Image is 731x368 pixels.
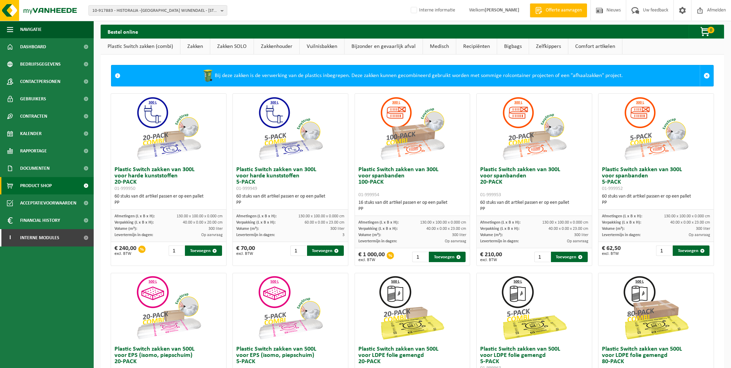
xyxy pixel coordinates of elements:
[480,192,501,198] span: 01-999953
[254,39,299,55] a: Zakkenhouder
[20,21,42,38] span: Navigatie
[20,125,42,142] span: Kalender
[420,220,466,225] span: 130.00 x 100.00 x 0.000 cm
[621,94,691,163] img: 01-999952
[707,27,714,33] span: 0
[7,229,13,246] span: I
[236,200,345,206] div: PP
[236,245,255,256] div: € 70,00
[480,233,503,237] span: Volume (m³):
[101,39,180,55] a: Plastic Switch zakken (combi)
[201,69,215,83] img: WB-0240-HPE-GN-50.png
[480,239,519,243] span: Levertermijn in dagen:
[20,212,60,229] span: Financial History
[689,233,710,237] span: Op aanvraag
[452,233,466,237] span: 300 liter
[574,233,588,237] span: 300 liter
[568,39,622,55] a: Comfort artikelen
[256,273,325,343] img: 01-999955
[114,186,135,191] span: 01-999950
[298,214,345,218] span: 130.00 x 100.00 x 0.000 cm
[185,245,222,256] button: Toevoegen
[358,227,398,231] span: Verpakking (L x B x H):
[20,90,46,108] span: Gebruikers
[114,200,223,206] div: PP
[169,245,185,256] input: 1
[426,227,466,231] span: 40.00 x 0.00 x 23.00 cm
[307,245,344,256] button: Toevoegen
[92,6,218,16] span: 10-917883 - HISTORALIA -[GEOGRAPHIC_DATA] WIJNENDAEL - [STREET_ADDRESS]
[602,200,710,206] div: PP
[20,73,60,90] span: Contactpersonen
[602,167,710,192] h3: Plastic Switch zakken van 300L voor spanbanden 5-PACK
[134,273,203,343] img: 01-999956
[114,214,155,218] span: Afmetingen (L x B x H):
[480,167,588,198] h3: Plastic Switch zakken van 300L voor spanbanden 20-PACK
[480,220,520,225] span: Afmetingen (L x B x H):
[114,220,154,225] span: Verpakking (L x B x H):
[602,193,710,206] div: 60 stuks van dit artikel passen er op een pallet
[358,192,379,198] span: 01-999954
[602,214,642,218] span: Afmetingen (L x B x H):
[20,56,61,73] span: Bedrijfsgegevens
[209,227,223,231] span: 300 liter
[544,7,584,14] span: Offerte aanvragen
[670,220,710,225] span: 40.00 x 0.00 x 23.00 cm
[183,220,223,225] span: 40.00 x 0.00 x 20.00 cm
[485,8,519,13] strong: [PERSON_NAME]
[236,214,277,218] span: Afmetingen (L x B x H):
[210,39,254,55] a: Zakken SOLO
[305,220,345,225] span: 60.00 x 0.00 x 23.00 cm
[124,65,700,86] div: Bij deze zakken is de verwerking van de plastics inbegrepen. Deze zakken kunnen gecombineerd gebr...
[236,193,345,206] div: 60 stuks van dit artikel passen er op een pallet
[358,233,381,237] span: Volume (m³):
[114,233,153,237] span: Levertermijn in dagen:
[236,167,345,192] h3: Plastic Switch zakken van 300L voor harde kunststoffen 5-PACK
[500,94,569,163] img: 01-999953
[412,252,428,262] input: 1
[480,200,588,212] div: 60 stuks van dit artikel passen er op een pallet
[358,258,385,262] span: excl. BTW
[529,39,568,55] a: Zelfkippers
[551,252,588,262] button: Toevoegen
[345,39,423,55] a: Bijzonder en gevaarlijk afval
[236,252,255,256] span: excl. BTW
[236,233,275,237] span: Levertermijn in dagen:
[114,227,137,231] span: Volume (m³):
[300,39,344,55] a: Vuilnisbakken
[664,214,710,218] span: 130.00 x 100.00 x 0.000 cm
[480,252,502,262] div: € 210,00
[534,252,550,262] input: 1
[409,5,455,16] label: Interne informatie
[602,233,640,237] span: Levertermijn in dagen:
[602,245,621,256] div: € 62,50
[423,39,456,55] a: Medisch
[358,220,399,225] span: Afmetingen (L x B x H):
[602,186,623,191] span: 01-999952
[480,206,588,212] div: PP
[358,167,467,198] h3: Plastic Switch zakken van 300L voor spanbanden 100-PACK
[480,258,502,262] span: excl. BTW
[20,229,59,246] span: Interne modules
[497,39,529,55] a: Bigbags
[20,108,47,125] span: Contracten
[236,186,257,191] span: 01-999949
[20,142,47,160] span: Rapportage
[20,160,50,177] span: Documenten
[114,245,136,256] div: € 240,00
[358,206,467,212] div: PP
[602,252,621,256] span: excl. BTW
[134,94,203,163] img: 01-999950
[114,193,223,206] div: 60 stuks van dit artikel passen er op een pallet
[114,167,223,192] h3: Plastic Switch zakken van 300L voor harde kunststoffen 20-PACK
[20,177,52,194] span: Product Shop
[456,39,497,55] a: Recipiënten
[542,220,588,225] span: 130.00 x 100.00 x 0.000 cm
[602,227,624,231] span: Volume (m³):
[700,65,713,86] a: Sluit melding
[101,25,145,38] h2: Bestel online
[696,227,710,231] span: 300 liter
[602,220,641,225] span: Verpakking (L x B x H):
[256,94,325,163] img: 01-999949
[358,252,385,262] div: € 1 000,00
